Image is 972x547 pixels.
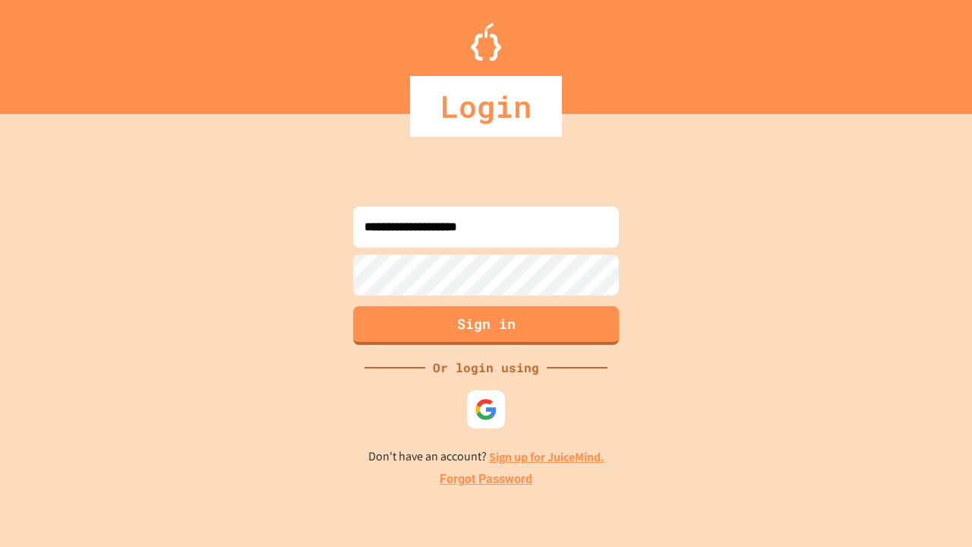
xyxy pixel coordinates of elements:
div: Or login using [425,359,547,377]
div: Login [410,76,562,137]
button: Sign in [353,306,619,345]
a: Sign up for JuiceMind. [489,449,604,465]
img: Logo.svg [471,23,501,61]
a: Forgot Password [440,470,532,489]
p: Don't have an account? [368,447,604,466]
img: google-icon.svg [475,398,497,421]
